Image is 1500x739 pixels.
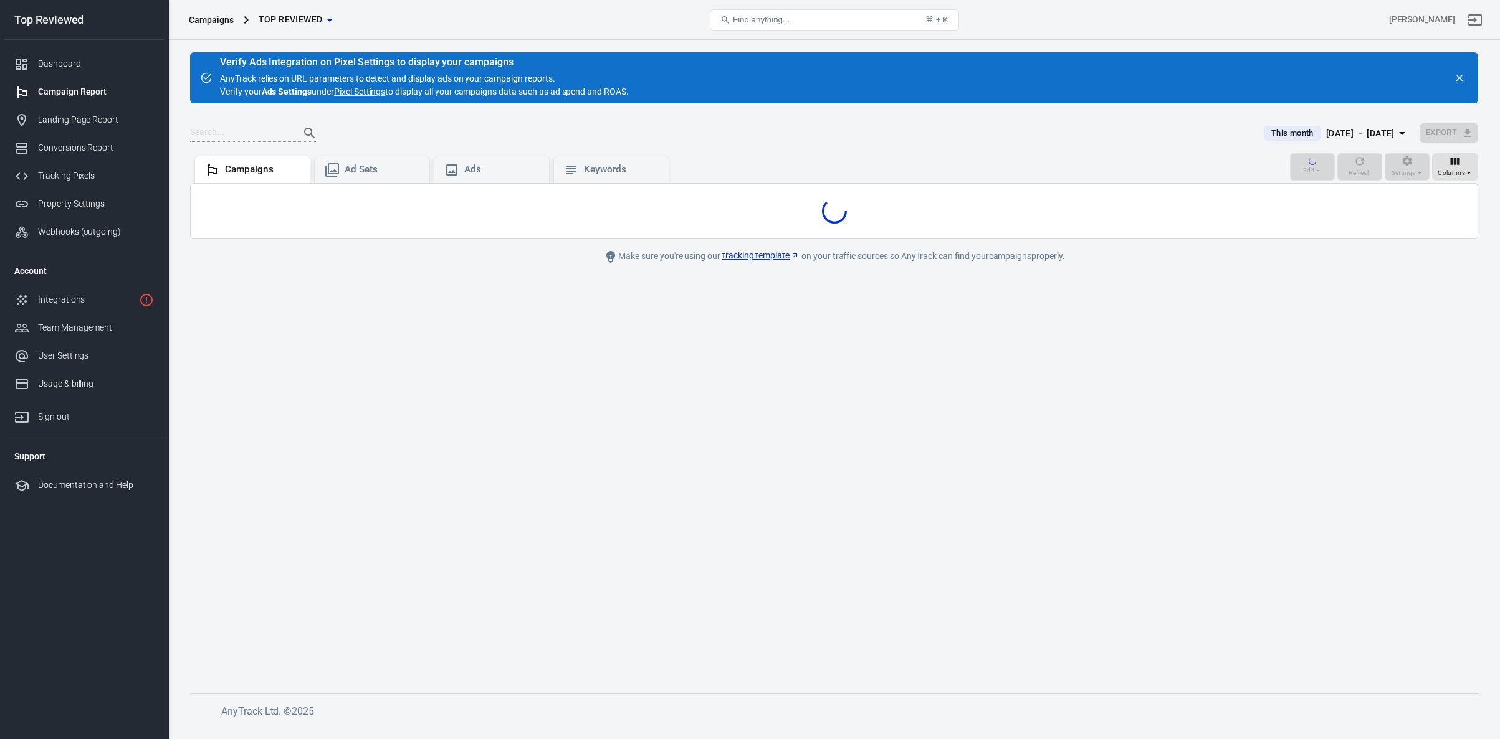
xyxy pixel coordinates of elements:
div: Ad Sets [345,163,419,176]
li: Support [4,441,164,471]
div: Make sure you're using our on your traffic sources so AnyTrack can find your campaigns properly. [554,249,1115,264]
a: Webhooks (outgoing) [4,218,164,246]
div: Account id: vBYNLn0g [1389,13,1455,26]
button: close [1451,69,1468,87]
div: Usage & billing [38,377,154,390]
div: Team Management [38,321,154,334]
div: Top Reviewed [4,14,164,26]
div: Campaigns [225,163,300,176]
div: Documentation and Help [38,479,154,492]
a: Sign out [4,398,164,431]
button: This month[DATE] － [DATE] [1254,123,1420,144]
div: Integrations [38,293,134,306]
a: Sign out [1460,5,1490,35]
a: Landing Page Report [4,106,164,134]
button: Search [295,118,325,148]
div: Dashboard [38,57,154,70]
a: Campaign Report [4,78,164,106]
a: Property Settings [4,190,164,218]
span: This month [1266,127,1319,139]
div: Keywords [584,163,659,176]
strong: Ads Settings [262,87,312,96]
div: Conversions Report [38,141,154,154]
svg: 1 networks not verified yet [139,293,154,308]
a: tracking template [722,249,800,262]
button: Top Reviewed [254,8,338,31]
div: Ads [464,163,539,176]
a: Team Management [4,314,164,342]
a: Usage & billing [4,370,164,398]
button: Find anything...⌘ + K [710,9,959,31]
div: Campaign Report [38,85,154,98]
span: Top Reviewed [259,12,323,27]
div: User Settings [38,349,154,362]
a: Conversions Report [4,134,164,162]
div: AnyTrack relies on URL parameters to detect and display ads on your campaign reports. Verify your... [220,57,629,98]
div: Campaigns [189,14,234,26]
a: User Settings [4,342,164,370]
div: Webhooks (outgoing) [38,225,154,238]
div: Verify Ads Integration on Pixel Settings to display your campaigns [220,56,629,68]
a: Pixel Settings [334,85,385,98]
div: Tracking Pixels [38,169,154,182]
input: Search... [190,125,290,141]
button: Columns [1432,153,1478,181]
div: ⌘ + K [925,15,948,24]
div: Landing Page Report [38,113,154,126]
div: [DATE] － [DATE] [1326,126,1395,141]
a: Dashboard [4,50,164,78]
h6: AnyTrack Ltd. © 2025 [221,704,1156,719]
span: Columns [1438,167,1465,179]
div: Property Settings [38,197,154,210]
li: Account [4,256,164,286]
a: Integrations [4,286,164,314]
span: Find anything... [733,15,790,24]
div: Sign out [38,410,154,423]
a: Tracking Pixels [4,162,164,190]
